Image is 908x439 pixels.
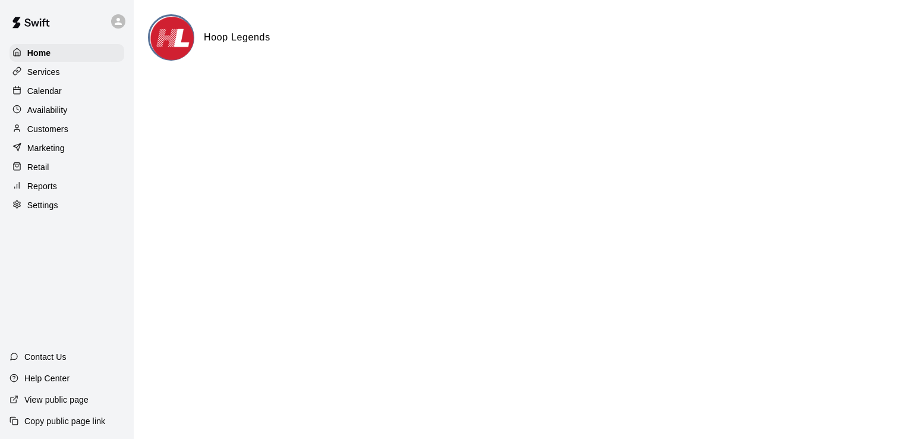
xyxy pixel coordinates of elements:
[10,44,124,62] a: Home
[10,120,124,138] a: Customers
[27,161,49,173] p: Retail
[10,196,124,214] a: Settings
[27,199,58,211] p: Settings
[24,351,67,363] p: Contact Us
[10,139,124,157] a: Marketing
[27,47,51,59] p: Home
[24,372,70,384] p: Help Center
[150,16,194,61] img: Hoop Legends logo
[27,142,65,154] p: Marketing
[27,123,68,135] p: Customers
[27,85,62,97] p: Calendar
[24,394,89,406] p: View public page
[204,30,270,45] h6: Hoop Legends
[27,104,68,116] p: Availability
[27,66,60,78] p: Services
[24,415,105,427] p: Copy public page link
[10,177,124,195] a: Reports
[10,63,124,81] a: Services
[10,101,124,119] a: Availability
[10,158,124,176] a: Retail
[27,180,57,192] p: Reports
[10,82,124,100] a: Calendar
